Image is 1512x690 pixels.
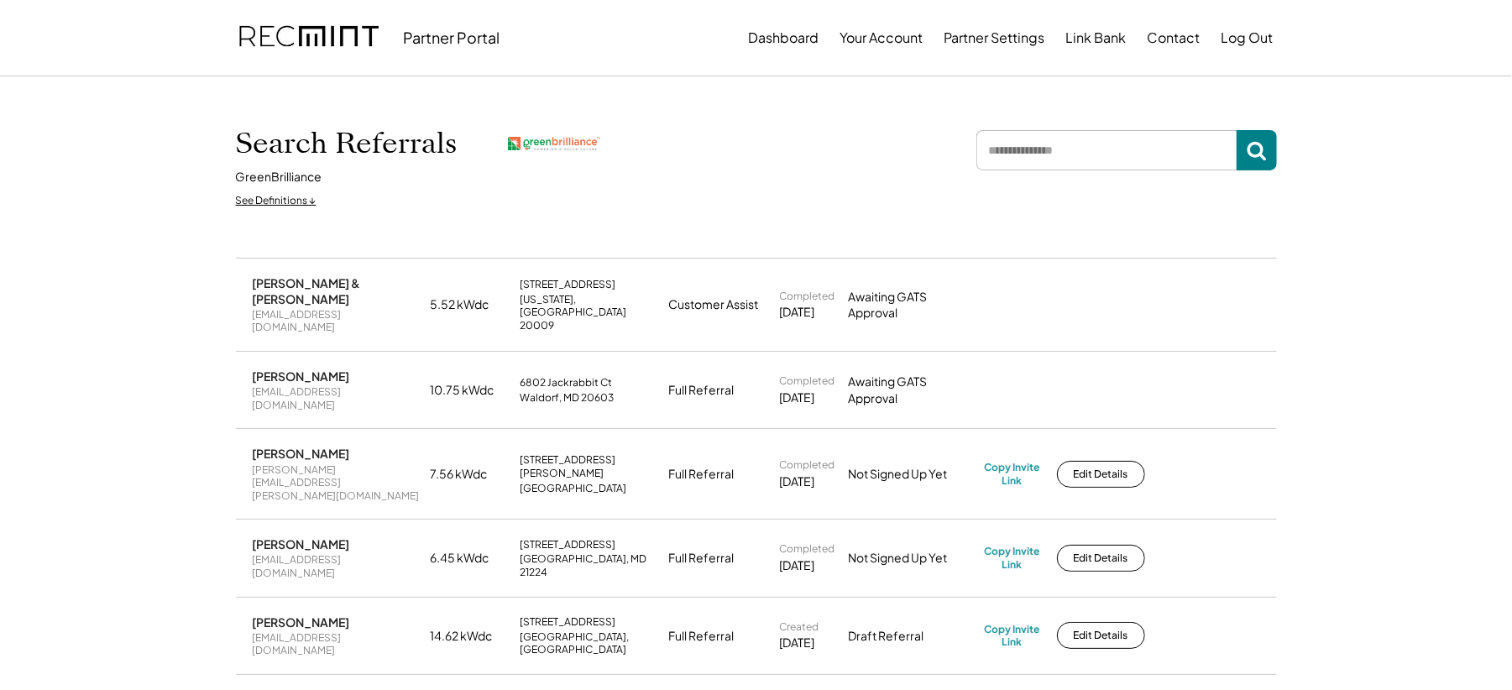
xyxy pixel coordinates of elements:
div: [EMAIL_ADDRESS][DOMAIN_NAME] [253,631,421,657]
div: [GEOGRAPHIC_DATA], [GEOGRAPHIC_DATA] [521,630,659,656]
div: [DATE] [780,635,815,651]
div: [DATE] [780,304,815,321]
div: Awaiting GATS Approval [849,289,975,321]
div: Full Referral [669,382,735,399]
div: [PERSON_NAME] [253,614,350,630]
div: [STREET_ADDRESS][PERSON_NAME] [521,453,659,479]
img: recmint-logotype%403x.png [239,9,379,66]
div: [PERSON_NAME] [253,369,350,384]
div: [STREET_ADDRESS] [521,615,616,629]
button: Link Bank [1066,21,1127,55]
div: [EMAIL_ADDRESS][DOMAIN_NAME] [253,385,421,411]
div: Completed [780,374,835,388]
div: Copy Invite Link [985,623,1040,649]
div: 6.45 kWdc [431,550,510,567]
button: Your Account [840,21,923,55]
div: [GEOGRAPHIC_DATA], MD 21224 [521,552,659,578]
h1: Search Referrals [236,126,458,161]
div: Completed [780,458,835,472]
div: Full Referral [669,628,735,645]
button: Dashboard [749,21,819,55]
div: Waldorf, MD 20603 [521,391,615,405]
div: See Definitions ↓ [236,194,317,208]
div: 10.75 kWdc [431,382,510,399]
button: Partner Settings [944,21,1045,55]
div: Created [780,620,819,634]
div: Partner Portal [404,28,500,47]
div: Completed [780,290,835,303]
div: Awaiting GATS Approval [849,374,975,406]
div: Completed [780,542,835,556]
div: [DATE] [780,389,815,406]
button: Log Out [1222,21,1274,55]
div: [STREET_ADDRESS] [521,278,616,291]
div: [US_STATE], [GEOGRAPHIC_DATA] 20009 [521,293,659,332]
div: Not Signed Up Yet [849,466,975,483]
div: Full Referral [669,466,735,483]
div: Not Signed Up Yet [849,550,975,567]
div: [GEOGRAPHIC_DATA] [521,482,627,495]
div: GreenBrilliance [236,169,322,186]
div: [PERSON_NAME][EMAIL_ADDRESS][PERSON_NAME][DOMAIN_NAME] [253,463,421,503]
div: [EMAIL_ADDRESS][DOMAIN_NAME] [253,308,421,334]
div: 6802 Jackrabbit Ct [521,376,613,389]
div: [DATE] [780,557,815,574]
button: Edit Details [1057,545,1145,572]
div: Copy Invite Link [985,545,1040,571]
div: [PERSON_NAME] & [PERSON_NAME] [253,275,421,306]
button: Edit Details [1057,461,1145,488]
div: [PERSON_NAME] [253,536,350,551]
img: greenbrilliance.png [508,137,600,149]
div: [PERSON_NAME] [253,446,350,461]
div: [EMAIL_ADDRESS][DOMAIN_NAME] [253,553,421,579]
div: Draft Referral [849,628,975,645]
button: Contact [1148,21,1201,55]
div: Customer Assist [669,296,759,313]
div: 5.52 kWdc [431,296,510,313]
div: [STREET_ADDRESS] [521,538,616,551]
div: Full Referral [669,550,735,567]
div: Copy Invite Link [985,461,1040,487]
div: 14.62 kWdc [431,628,510,645]
div: [DATE] [780,473,815,490]
button: Edit Details [1057,622,1145,649]
div: 7.56 kWdc [431,466,510,483]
